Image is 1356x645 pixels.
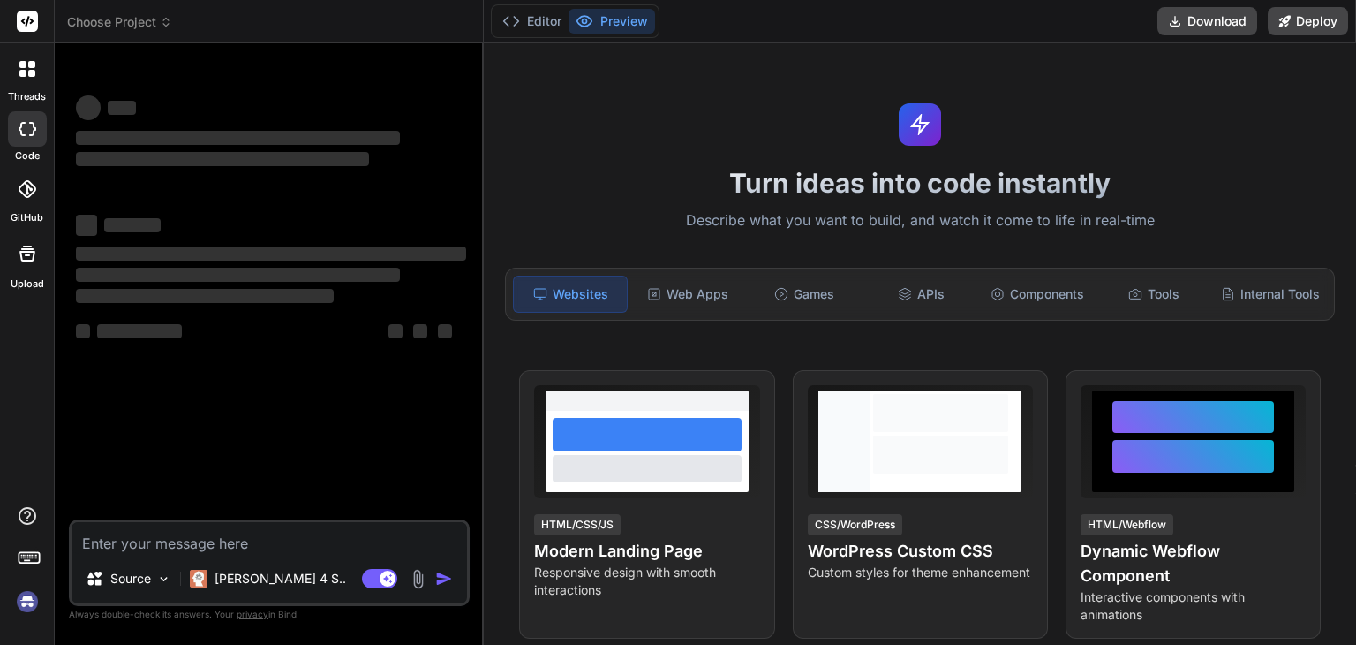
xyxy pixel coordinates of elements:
div: Internal Tools [1214,276,1327,313]
h4: Modern Landing Page [534,539,759,564]
span: ‌ [76,95,101,120]
div: Websites [513,276,628,313]
span: ‌ [76,268,400,282]
img: attachment [408,569,428,589]
button: Editor [495,9,569,34]
span: ‌ [104,218,161,232]
p: Interactive components with animations [1081,588,1306,624]
img: Pick Models [156,572,171,587]
label: GitHub [11,210,43,225]
span: privacy [237,609,268,619]
div: APIs [864,276,977,313]
span: ‌ [108,101,136,115]
label: Upload [11,277,44,292]
span: ‌ [388,324,403,338]
h4: WordPress Custom CSS [808,539,1033,564]
div: CSS/WordPress [808,514,902,535]
button: Deploy [1268,7,1348,35]
p: Custom styles for theme enhancement [808,564,1033,581]
label: code [15,148,40,163]
span: ‌ [76,215,97,236]
span: ‌ [97,324,182,338]
p: Describe what you want to build, and watch it come to life in real-time [494,209,1345,232]
img: signin [12,587,42,617]
h4: Dynamic Webflow Component [1081,539,1306,588]
div: HTML/CSS/JS [534,514,621,535]
p: Source [110,570,151,588]
p: [PERSON_NAME] 4 S.. [215,570,346,588]
span: ‌ [76,131,400,145]
span: ‌ [76,324,90,338]
span: Choose Project [67,13,172,31]
p: Always double-check its answers. Your in Bind [69,606,470,623]
div: HTML/Webflow [1081,514,1173,535]
span: ‌ [76,289,334,303]
div: Web Apps [631,276,744,313]
div: Components [981,276,1094,313]
div: Games [748,276,861,313]
div: Tools [1097,276,1210,313]
img: Claude 4 Sonnet [190,570,207,588]
span: ‌ [438,324,452,338]
p: Responsive design with smooth interactions [534,564,759,599]
span: ‌ [76,247,466,261]
label: threads [8,89,46,104]
span: ‌ [413,324,427,338]
button: Preview [569,9,655,34]
h1: Turn ideas into code instantly [494,167,1345,199]
span: ‌ [76,152,369,166]
img: icon [435,570,453,588]
button: Download [1157,7,1257,35]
